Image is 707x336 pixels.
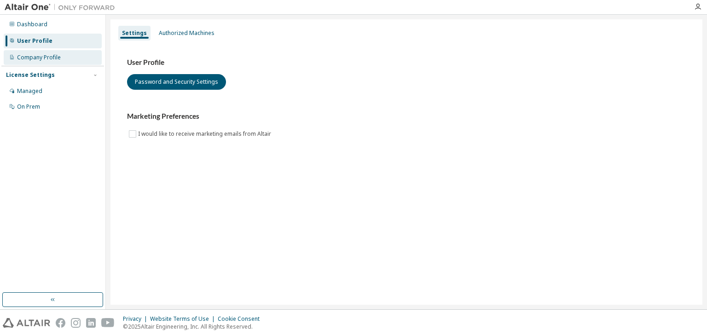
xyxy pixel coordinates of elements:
div: Dashboard [17,21,47,28]
img: instagram.svg [71,318,81,328]
div: Managed [17,87,42,95]
div: Website Terms of Use [150,315,218,323]
img: altair_logo.svg [3,318,50,328]
div: License Settings [6,71,55,79]
img: Altair One [5,3,120,12]
div: Cookie Consent [218,315,265,323]
h3: Marketing Preferences [127,112,686,121]
p: © 2025 Altair Engineering, Inc. All Rights Reserved. [123,323,265,330]
img: facebook.svg [56,318,65,328]
div: Settings [122,29,147,37]
h3: User Profile [127,58,686,67]
div: Authorized Machines [159,29,214,37]
img: linkedin.svg [86,318,96,328]
div: User Profile [17,37,52,45]
div: On Prem [17,103,40,110]
div: Company Profile [17,54,61,61]
img: youtube.svg [101,318,115,328]
div: Privacy [123,315,150,323]
button: Password and Security Settings [127,74,226,90]
label: I would like to receive marketing emails from Altair [138,128,273,139]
